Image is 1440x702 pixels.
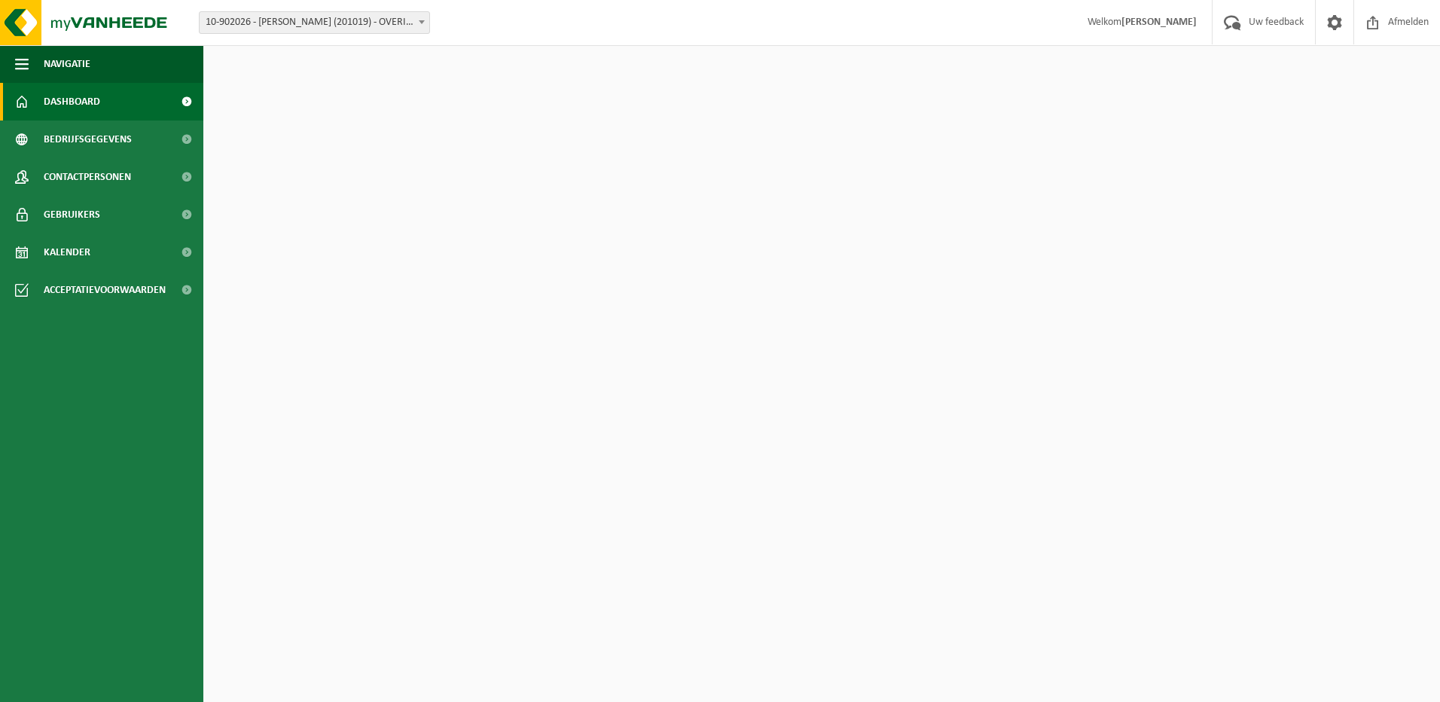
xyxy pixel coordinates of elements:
[44,196,100,233] span: Gebruikers
[199,11,430,34] span: 10-902026 - AVA OVERIJSE (201019) - OVERIJSE
[44,83,100,121] span: Dashboard
[44,233,90,271] span: Kalender
[44,45,90,83] span: Navigatie
[1121,17,1197,28] strong: [PERSON_NAME]
[44,121,132,158] span: Bedrijfsgegevens
[44,271,166,309] span: Acceptatievoorwaarden
[200,12,429,33] span: 10-902026 - AVA OVERIJSE (201019) - OVERIJSE
[44,158,131,196] span: Contactpersonen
